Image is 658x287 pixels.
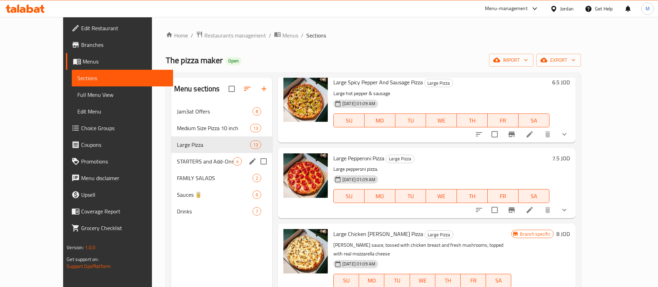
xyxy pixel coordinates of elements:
[250,142,261,148] span: 13
[177,141,250,149] div: Large Pizza
[253,191,261,199] div: items
[77,74,168,82] span: Sections
[517,231,553,237] span: Branch specific
[177,107,253,116] span: Jam3at Offers
[166,31,188,40] a: Home
[283,153,328,198] img: Large Pepperoni Pizza
[362,276,382,286] span: MO
[426,189,457,203] button: WE
[336,276,356,286] span: SU
[171,203,272,220] div: Drinks7
[333,165,549,174] p: Large pepperoni pizza.
[66,170,173,186] a: Menu disclaimer
[333,241,512,258] p: [PERSON_NAME] sauce, tossed with chicken breast and fresh mushrooms, topped with real mozzarella ...
[177,174,253,182] span: FAMILY SALADS
[333,153,384,163] span: Large Pepperoni Pizza
[177,157,233,166] div: STARTERS and Add-Ons
[429,191,454,201] span: WE
[77,107,168,116] span: Edit Menu
[395,113,426,127] button: TU
[333,189,365,203] button: SU
[250,124,261,132] div: items
[560,5,574,12] div: Jordan
[66,186,173,203] a: Upsell
[503,202,520,218] button: Branch-specific-item
[525,130,534,138] a: Edit menu item
[177,191,253,199] span: Sauces 🥫
[66,53,173,70] a: Menus
[282,31,298,40] span: Menus
[340,100,378,107] span: [DATE] 01:09 AM
[489,54,533,67] button: import
[460,191,485,201] span: TH
[247,156,258,167] button: edit
[521,191,547,201] span: SA
[425,230,453,239] div: Large Pizza
[177,207,253,216] div: Drinks
[471,202,487,218] button: sort-choices
[171,153,272,170] div: STARTERS and Add-Ons4edit
[77,91,168,99] span: Full Menu View
[386,155,414,163] span: Large Pizza
[166,31,581,40] nav: breadcrumb
[539,126,556,143] button: delete
[457,189,488,203] button: TH
[239,81,256,97] span: Sort sections
[66,153,173,170] a: Promotions
[253,175,261,182] span: 2
[253,208,261,215] span: 7
[225,57,241,65] div: Open
[487,203,502,217] span: Select to update
[66,203,173,220] a: Coverage Report
[398,191,424,201] span: TU
[489,276,509,286] span: SA
[67,255,99,264] span: Get support on:
[488,113,519,127] button: FR
[365,113,395,127] button: MO
[519,189,549,203] button: SA
[81,174,168,182] span: Menu disclaimer
[171,120,272,136] div: Medium Size Pizza 10 inch13
[66,120,173,136] a: Choice Groups
[463,276,483,286] span: FR
[250,125,261,132] span: 13
[283,77,328,122] img: Large Spicy Pepper And Sausage Pizza
[204,31,266,40] span: Restaurants management
[521,116,547,126] span: SA
[556,229,570,239] h6: 8 JOD
[66,20,173,36] a: Edit Restaurant
[301,31,304,40] li: /
[253,192,261,198] span: 6
[490,116,516,126] span: FR
[367,191,393,201] span: MO
[171,170,272,186] div: FAMILY SALADS2
[495,56,528,65] span: import
[552,77,570,87] h6: 6.5 JOD
[336,191,362,201] span: SU
[336,116,362,126] span: SU
[333,89,549,98] p: Large hot pepper & sausage
[424,79,453,87] div: Large Pizza
[542,56,575,65] span: export
[471,126,487,143] button: sort-choices
[333,77,423,87] span: Large Spicy Pepper And Sausage Pizza
[171,100,272,222] nav: Menu sections
[274,31,298,40] a: Menus
[81,157,168,166] span: Promotions
[503,126,520,143] button: Branch-specific-item
[646,5,650,12] span: M
[81,124,168,132] span: Choice Groups
[66,220,173,236] a: Grocery Checklist
[253,174,261,182] div: items
[552,153,570,163] h6: 7.5 JOD
[269,31,271,40] li: /
[460,116,485,126] span: TH
[72,103,173,120] a: Edit Menu
[536,54,581,67] button: export
[253,108,261,115] span: 8
[487,127,502,142] span: Select to update
[66,36,173,53] a: Branches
